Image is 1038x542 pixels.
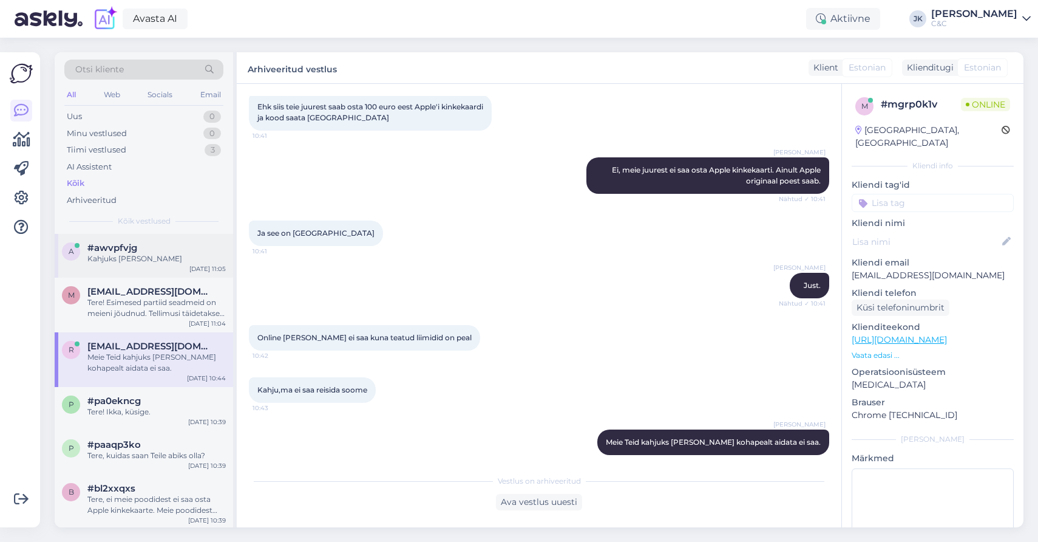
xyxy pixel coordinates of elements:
div: Aktiivne [806,8,880,30]
div: Tere! Esimesed partiid seadmeid on meieni jõudnud. Tellimusi täidetakse virtuaaljärjekorra alusel... [87,297,226,319]
p: Chrome [TECHNICAL_ID] [852,409,1014,422]
span: 10:41 [253,247,298,256]
span: #bl2xxqxs [87,483,135,494]
div: [DATE] 10:44 [187,374,226,383]
span: Online [PERSON_NAME] ei saa kuna teatud liimidid on peal [257,333,472,342]
span: Online [961,98,1010,111]
div: Web [101,87,123,103]
span: 10:44 [780,456,826,465]
img: Askly Logo [10,62,33,85]
div: Tere, ei meie poodidest ei saa osta Apple kinkekaarte. Meie poodidest saab osta ainult meie firma... [87,494,226,516]
div: Küsi telefoninumbrit [852,300,949,316]
div: Kõik [67,177,84,190]
p: Klienditeekond [852,321,1014,334]
div: Email [198,87,223,103]
div: 0 [203,128,221,140]
span: Ja see on [GEOGRAPHIC_DATA] [257,228,375,238]
span: Estonian [849,61,886,74]
p: Kliendi nimi [852,217,1014,230]
span: [PERSON_NAME] [773,148,826,157]
div: 0 [203,111,221,123]
div: [DATE] 11:04 [189,319,226,328]
div: [DATE] 10:39 [188,461,226,470]
div: Tere! Ikka, küsige. [87,406,226,417]
p: Operatsioonisüsteem [852,366,1014,379]
span: 10:42 [253,351,298,360]
span: 10:43 [253,403,298,413]
p: [EMAIL_ADDRESS][DOMAIN_NAME] [852,269,1014,282]
img: explore-ai [92,6,118,32]
span: [PERSON_NAME] [773,420,826,429]
div: # mgrp0k1v [881,97,961,112]
div: Tere, kuidas saan Teile abiks olla? [87,450,226,461]
div: 3 [205,144,221,156]
span: Nähtud ✓ 10:41 [779,194,826,204]
p: Märkmed [852,452,1014,465]
a: [URL][DOMAIN_NAME] [852,334,947,345]
div: Uus [67,111,82,123]
span: Otsi kliente [75,63,124,76]
a: [PERSON_NAME]C&C [931,9,1031,29]
p: Kliendi telefon [852,287,1014,300]
span: Kõik vestlused [118,216,171,227]
div: [PERSON_NAME] [852,434,1014,445]
div: Ava vestlus uuesti [496,494,582,510]
span: Meie Teid kahjuks [PERSON_NAME] kohapealt aidata ei saa. [606,437,821,447]
span: Ei, meie juurest ei saa osta Apple kinkekaarti. Ainult Apple originaal poest saab. [612,165,823,185]
div: C&C [931,19,1017,29]
span: Just. [804,281,821,290]
span: rozerkelk@gmail.com [87,341,214,352]
span: m [861,101,868,111]
div: Klient [809,61,838,74]
div: [DATE] 11:05 [189,264,226,273]
span: Vestlus on arhiveeritud [498,476,581,487]
div: Klienditugi [902,61,954,74]
div: [DATE] 10:39 [188,417,226,427]
div: All [64,87,78,103]
p: Brauser [852,396,1014,409]
span: Nähtud ✓ 10:41 [779,299,826,308]
input: Lisa nimi [852,235,1000,249]
input: Lisa tag [852,194,1014,212]
span: [PERSON_NAME] [773,263,826,272]
div: [DATE] 10:39 [188,516,226,525]
a: Avasta AI [123,9,188,29]
span: 10:41 [253,131,298,140]
span: #pa0ekncg [87,396,141,406]
p: Vaata edasi ... [852,350,1014,361]
p: Kliendi email [852,256,1014,269]
div: [GEOGRAPHIC_DATA], [GEOGRAPHIC_DATA] [855,124,1002,149]
div: Kliendi info [852,160,1014,171]
span: p [69,400,74,409]
p: [MEDICAL_DATA] [852,379,1014,391]
span: p [69,444,74,453]
span: Estonian [964,61,1001,74]
div: Minu vestlused [67,128,127,140]
label: Arhiveeritud vestlus [248,60,337,76]
span: b [69,487,74,496]
span: r [69,345,74,354]
div: [PERSON_NAME] [931,9,1017,19]
span: #paaqp3ko [87,439,141,450]
div: Kahjuks [PERSON_NAME] [87,253,226,264]
span: mihhailt@gmail.com [87,286,214,297]
div: JK [909,10,926,27]
div: Arhiveeritud [67,194,117,207]
div: Socials [145,87,175,103]
span: Kahju,ma ei saa reisida soome [257,385,367,394]
div: Tiimi vestlused [67,144,126,156]
div: AI Assistent [67,161,112,173]
span: Ehk siis teie juurest saab osta 100 euro eest Apple'i kinkekaardi ja kood saata [GEOGRAPHIC_DATA] [257,102,485,122]
span: m [68,290,75,300]
span: #awvpfvjg [87,242,137,253]
p: Kliendi tag'id [852,179,1014,191]
div: Meie Teid kahjuks [PERSON_NAME] kohapealt aidata ei saa. [87,352,226,374]
span: a [69,247,74,256]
